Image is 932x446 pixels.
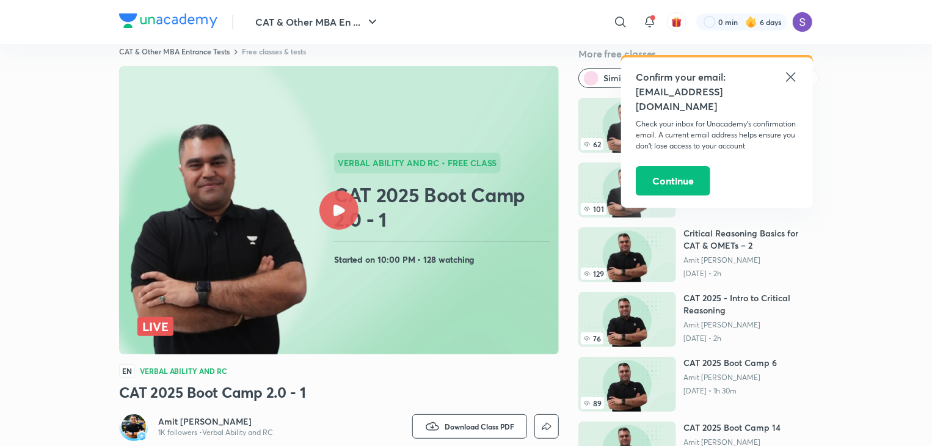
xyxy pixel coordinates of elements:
[581,397,604,409] span: 89
[137,432,146,441] img: badge
[636,84,798,114] h5: [EMAIL_ADDRESS][DOMAIN_NAME]
[745,16,757,28] img: streak
[122,414,146,439] img: Avatar
[119,13,217,28] img: Company Logo
[683,292,813,316] h6: CAT 2025 - Intro to Critical Reasoning
[581,268,606,280] span: 129
[636,70,798,84] h5: Confirm your email:
[158,415,273,428] a: Amit [PERSON_NAME]
[671,16,682,27] img: avatar
[445,422,514,431] span: Download Class PDF
[683,386,777,396] p: [DATE] • 1h 30m
[242,46,306,56] a: Free classes & tests
[581,138,603,150] span: 62
[334,183,554,232] h2: CAT 2025 Boot Camp 2.0 - 1
[683,269,813,279] p: [DATE] • 2h
[334,252,554,268] h4: Started on 10:00 PM • 128 watching
[158,428,273,437] p: 1K followers • Verbal Ability and RC
[683,422,781,434] h6: CAT 2025 Boot Camp 14
[636,166,710,196] button: Continue
[683,320,813,330] a: Amit [PERSON_NAME]
[683,255,813,265] a: Amit [PERSON_NAME]
[119,412,148,441] a: Avatarbadge
[578,68,673,88] button: Similar classes
[248,10,387,34] button: CAT & Other MBA En ...
[667,12,686,32] button: avatar
[119,364,135,378] span: EN
[683,357,777,369] h6: CAT 2025 Boot Camp 6
[119,382,559,402] h3: CAT 2025 Boot Camp 2.0 - 1
[119,46,230,56] a: CAT & Other MBA Entrance Tests
[119,13,217,31] a: Company Logo
[578,46,813,61] h5: More free classes
[581,203,606,215] span: 101
[636,119,798,152] p: Check your inbox for Unacademy’s confirmation email. A current email address helps ensure you don...
[683,227,813,252] h6: Critical Reasoning Basics for CAT & OMETs – 2
[581,332,603,345] span: 76
[683,334,813,343] p: [DATE] • 2h
[683,373,777,382] a: Amit [PERSON_NAME]
[792,12,813,32] img: Sapara Premji
[603,72,663,84] span: Similar classes
[412,414,527,439] button: Download Class PDF
[140,367,227,375] h4: Verbal Ability and RC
